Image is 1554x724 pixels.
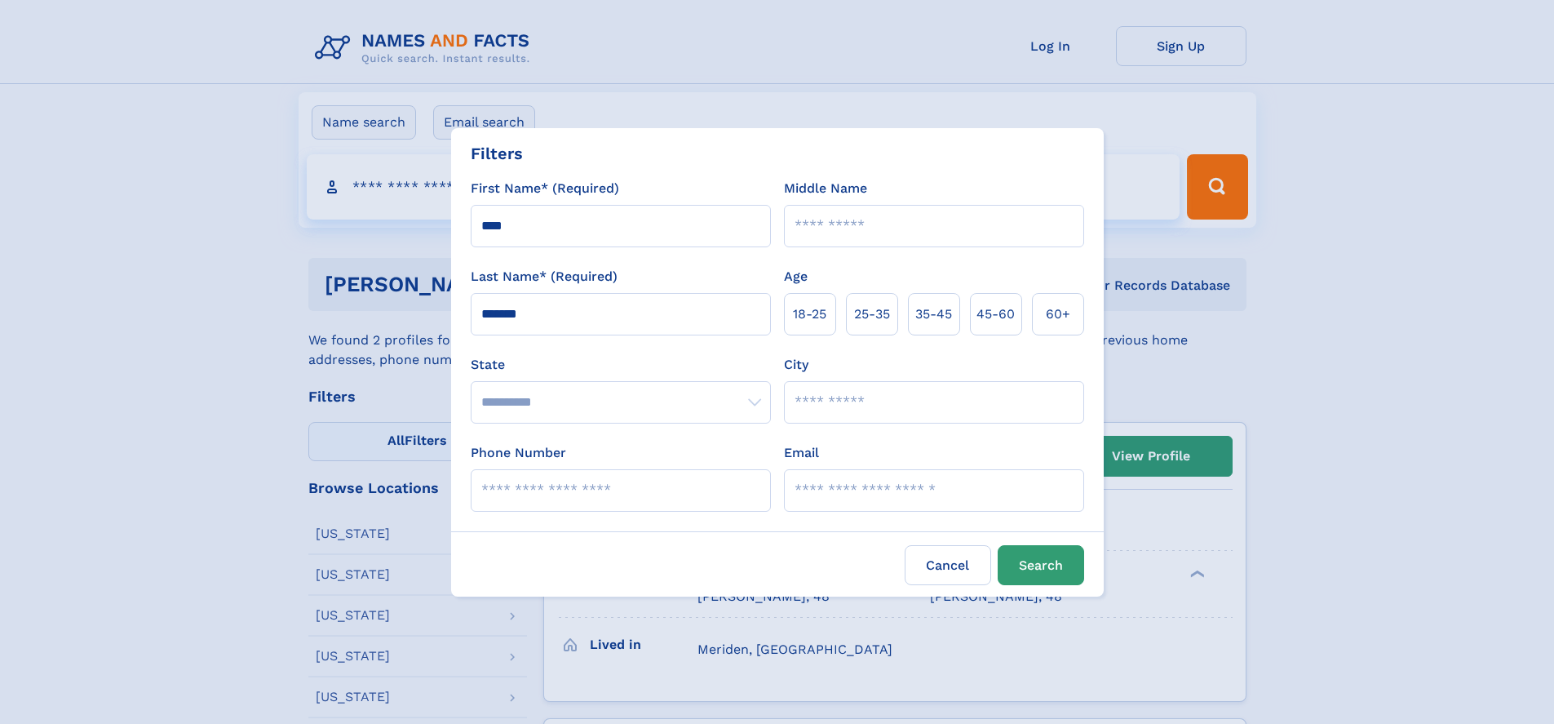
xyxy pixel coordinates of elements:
[998,545,1084,585] button: Search
[915,304,952,324] span: 35‑45
[784,443,819,463] label: Email
[784,355,808,375] label: City
[784,267,808,286] label: Age
[471,443,566,463] label: Phone Number
[471,179,619,198] label: First Name* (Required)
[793,304,826,324] span: 18‑25
[905,545,991,585] label: Cancel
[854,304,890,324] span: 25‑35
[471,267,618,286] label: Last Name* (Required)
[784,179,867,198] label: Middle Name
[1046,304,1070,324] span: 60+
[471,355,771,375] label: State
[976,304,1015,324] span: 45‑60
[471,141,523,166] div: Filters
